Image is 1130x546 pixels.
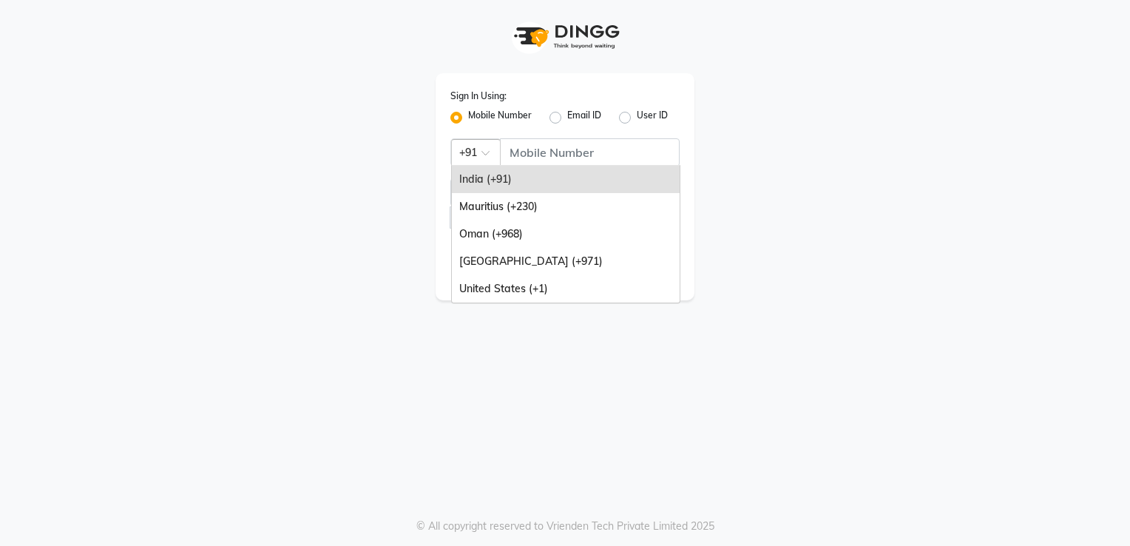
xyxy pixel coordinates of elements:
img: logo1.svg [506,15,624,58]
div: [GEOGRAPHIC_DATA] (+971) [452,248,680,275]
label: User ID [637,109,668,127]
div: Mauritius (+230) [452,193,680,220]
label: Sign In Using: [450,90,507,103]
div: United States (+1) [452,275,680,303]
label: Email ID [567,109,601,127]
input: Username [500,138,680,166]
label: Mobile Number [468,109,532,127]
div: Oman (+968) [452,220,680,248]
ng-dropdown-panel: Options list [451,165,680,303]
div: India (+91) [452,166,680,193]
input: Username [450,178,648,206]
